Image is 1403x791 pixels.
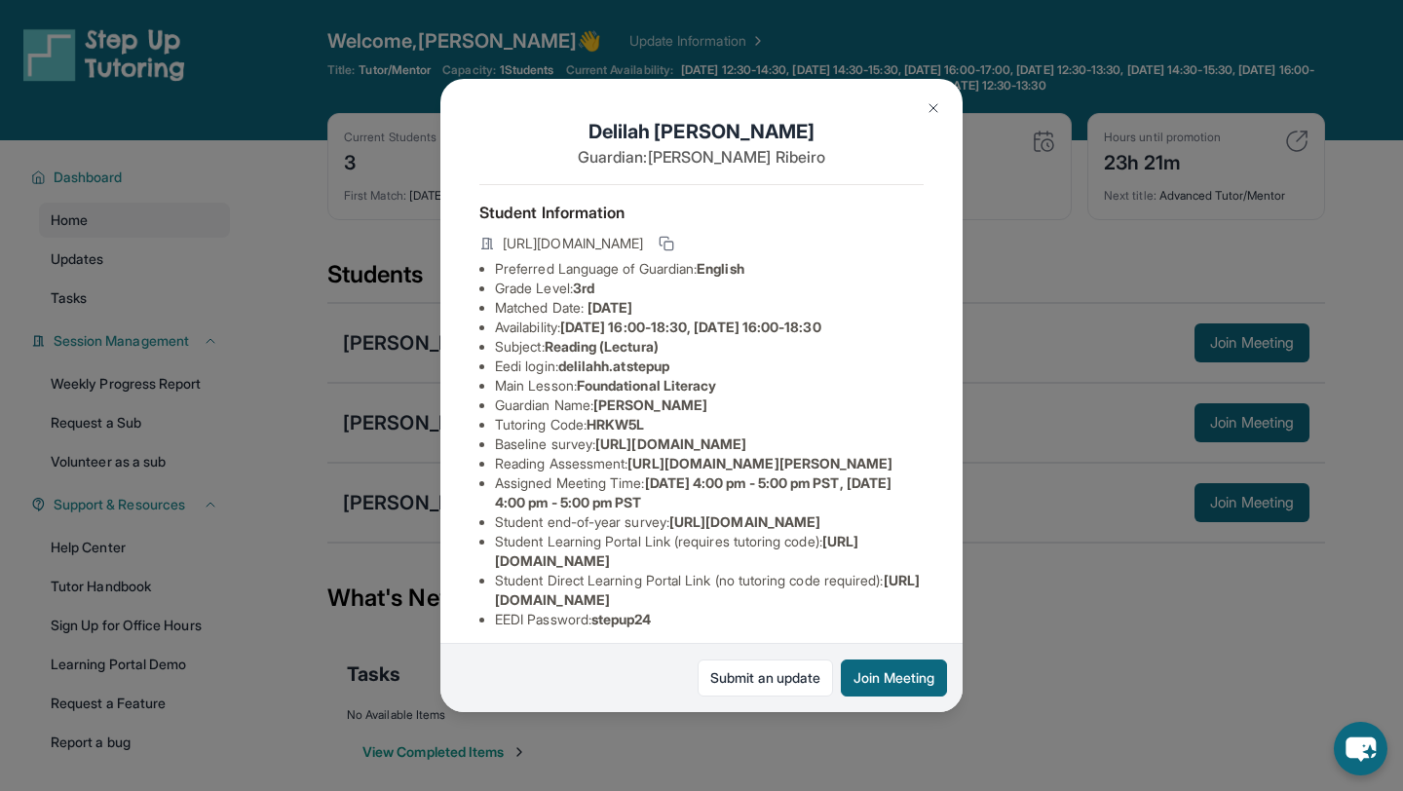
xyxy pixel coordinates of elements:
h1: Delilah [PERSON_NAME] [479,118,924,145]
span: [DATE] 16:00-18:30, [DATE] 16:00-18:30 [560,319,821,335]
span: [URL][DOMAIN_NAME][PERSON_NAME] [627,455,892,471]
span: English [697,260,744,277]
li: EEDI Password : [495,610,924,629]
span: 3rd [573,280,594,296]
li: Student Learning Portal Link (requires tutoring code) : [495,532,924,571]
span: HRKW5L [587,416,644,433]
li: Eedi login : [495,357,924,376]
span: delilahh.atstepup [558,358,669,374]
li: Reading Assessment : [495,454,924,473]
span: [DATE] 4:00 pm - 5:00 pm PST, [DATE] 4:00 pm - 5:00 pm PST [495,474,891,510]
li: Matched Date: [495,298,924,318]
li: Tutoring Code : [495,415,924,434]
button: chat-button [1334,722,1387,775]
a: Submit an update [698,659,833,697]
li: Grade Level: [495,279,924,298]
span: [PERSON_NAME] [593,396,707,413]
li: Availability: [495,318,924,337]
h4: Student Information [479,201,924,224]
img: Close Icon [926,100,941,116]
button: Join Meeting [841,659,947,697]
li: Preferred Language of Guardian: [495,259,924,279]
li: Baseline survey : [495,434,924,454]
span: [URL][DOMAIN_NAME] [595,435,746,452]
span: Reading (Lectura) [545,338,659,355]
span: [URL][DOMAIN_NAME] [503,234,643,253]
button: Copy link [655,232,678,255]
span: stepup24 [591,611,652,627]
span: [DATE] [588,299,632,316]
p: Guardian: [PERSON_NAME] Ribeiro [479,145,924,169]
li: Subject : [495,337,924,357]
li: Assigned Meeting Time : [495,473,924,512]
span: [URL][DOMAIN_NAME] [669,513,820,530]
li: Student Direct Learning Portal Link (no tutoring code required) : [495,571,924,610]
li: Student end-of-year survey : [495,512,924,532]
li: Guardian Name : [495,395,924,415]
span: Foundational Literacy [577,377,716,394]
li: Main Lesson : [495,376,924,395]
